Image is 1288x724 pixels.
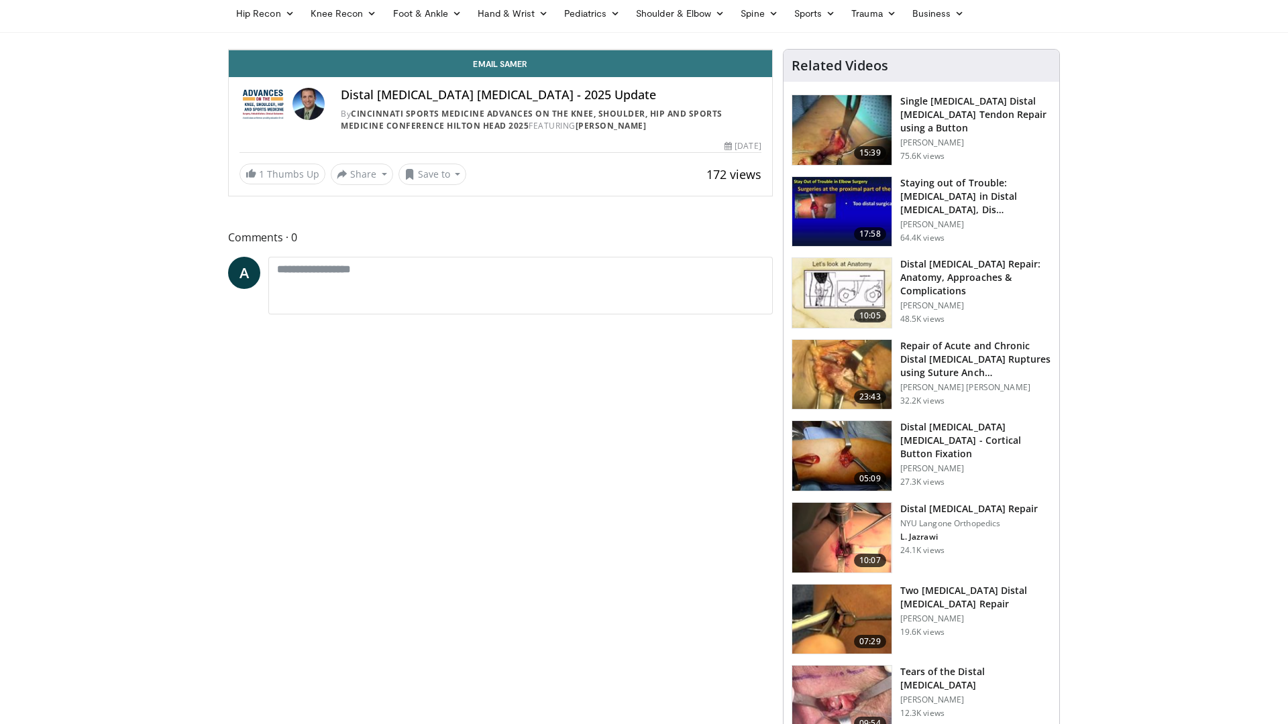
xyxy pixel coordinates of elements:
img: Picture_4_0_3.png.150x105_q85_crop-smart_upscale.jpg [792,421,892,491]
p: NYU Langone Orthopedics [900,518,1038,529]
a: 15:39 Single [MEDICAL_DATA] Distal [MEDICAL_DATA] Tendon Repair using a Button [PERSON_NAME] 75.6... [792,95,1051,166]
h3: Distal [MEDICAL_DATA] Repair [900,502,1038,516]
img: 90401_0000_3.png.150x105_q85_crop-smart_upscale.jpg [792,258,892,328]
h3: Distal [MEDICAL_DATA] Repair: Anatomy, Approaches & Complications [900,257,1051,298]
h3: Repair of Acute and Chronic Distal [MEDICAL_DATA] Ruptures using Suture Anch… [900,339,1051,379]
p: [PERSON_NAME] [900,695,1051,705]
p: 48.5K views [900,314,945,324]
img: king_0_3.png.150x105_q85_crop-smart_upscale.jpg [792,95,892,165]
a: 10:05 Distal [MEDICAL_DATA] Repair: Anatomy, Approaches & Complications [PERSON_NAME] 48.5K views [792,257,1051,328]
p: [PERSON_NAME] [900,463,1051,474]
img: bennett_acute_distal_biceps_3.png.150x105_q85_crop-smart_upscale.jpg [792,340,892,410]
a: 07:29 Two [MEDICAL_DATA] Distal [MEDICAL_DATA] Repair [PERSON_NAME] 19.6K views [792,584,1051,655]
a: 10:07 Distal [MEDICAL_DATA] Repair NYU Langone Orthopedics L. Jazrawi 24.1K views [792,502,1051,573]
span: Comments 0 [228,229,773,246]
span: 10:05 [854,309,886,322]
h4: Related Videos [792,58,888,74]
h3: Two [MEDICAL_DATA] Distal [MEDICAL_DATA] Repair [900,584,1051,611]
span: 05:09 [854,472,886,485]
a: 05:09 Distal [MEDICAL_DATA] [MEDICAL_DATA] - Cortical Button Fixation [PERSON_NAME] 27.3K views [792,420,1051,491]
a: Email Samer [229,50,772,77]
span: 17:58 [854,227,886,241]
span: 1 [259,168,264,180]
img: fylOjp5pkC-GA4Zn4xMDoxOjBrO-I4W8.150x105_q85_crop-smart_upscale.jpg [792,585,892,654]
h3: Single [MEDICAL_DATA] Distal [MEDICAL_DATA] Tendon Repair using a Button [900,95,1051,135]
span: 07:29 [854,635,886,648]
p: [PERSON_NAME] [900,137,1051,148]
h3: Distal [MEDICAL_DATA] [MEDICAL_DATA] - Cortical Button Fixation [900,420,1051,461]
span: 23:43 [854,390,886,404]
a: 23:43 Repair of Acute and Chronic Distal [MEDICAL_DATA] Ruptures using Suture Anch… [PERSON_NAME]... [792,339,1051,410]
img: Avatar [292,88,325,120]
a: 17:58 Staying out of Trouble: [MEDICAL_DATA] in Distal [MEDICAL_DATA], Dis… [PERSON_NAME] 64.4K v... [792,176,1051,247]
button: Share [331,164,393,185]
p: 32.2K views [900,396,945,406]
span: 172 views [706,166,761,182]
p: [PERSON_NAME] [900,300,1051,311]
p: L. Jazrawi [900,532,1038,542]
h3: Staying out of Trouble: [MEDICAL_DATA] in Distal [MEDICAL_DATA], Dis… [900,176,1051,217]
p: [PERSON_NAME] [900,613,1051,624]
a: A [228,257,260,289]
img: Jazrawi_DBR_1.png.150x105_q85_crop-smart_upscale.jpg [792,503,892,572]
p: 27.3K views [900,477,945,487]
a: [PERSON_NAME] [576,120,647,131]
img: Cincinnati Sports Medicine Advances on the Knee, Shoulder, Hip and Sports Medicine Conference Hil... [239,88,287,120]
p: [PERSON_NAME] [PERSON_NAME] [900,382,1051,393]
h4: Distal [MEDICAL_DATA] [MEDICAL_DATA] - 2025 Update [341,88,761,103]
a: 1 Thumbs Up [239,164,325,184]
span: 15:39 [854,146,886,160]
div: By FEATURING [341,108,761,132]
div: [DATE] [724,140,761,152]
p: 12.3K views [900,708,945,719]
img: Q2xRg7exoPLTwO8X4xMDoxOjB1O8AjAz_1.150x105_q85_crop-smart_upscale.jpg [792,177,892,247]
p: 75.6K views [900,151,945,162]
button: Save to [398,164,467,185]
p: 64.4K views [900,233,945,243]
a: Cincinnati Sports Medicine Advances on the Knee, Shoulder, Hip and Sports Medicine Conference Hil... [341,108,722,131]
span: 10:07 [854,554,886,567]
h3: Tears of the Distal [MEDICAL_DATA] [900,665,1051,692]
p: 24.1K views [900,545,945,556]
p: [PERSON_NAME] [900,219,1051,230]
p: 19.6K views [900,627,945,638]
